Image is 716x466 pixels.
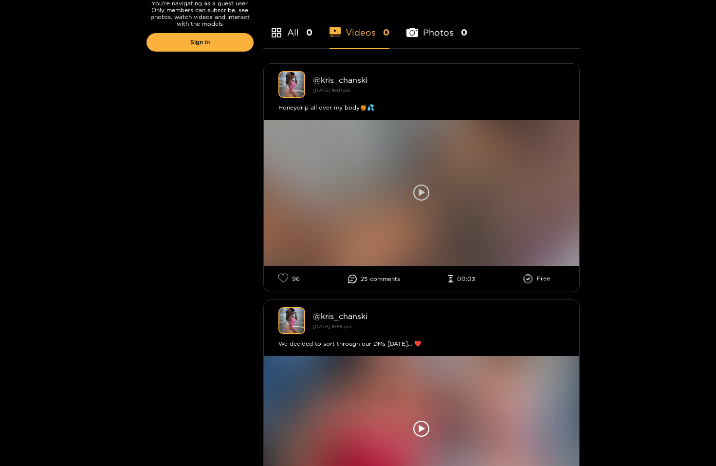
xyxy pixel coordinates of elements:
li: 96 [278,273,300,284]
li: 00:03 [448,275,475,283]
li: Videos [330,4,390,48]
a: Sign in [147,33,254,52]
li: Free [523,274,550,284]
div: Honeydrip all over my body🍯💦 [278,103,565,112]
li: 25 [348,275,400,283]
div: @ kris_chanski [313,75,565,84]
small: [DATE] 16:01 pm [313,88,350,93]
div: We decided to sort through our DMs [DATE]… ❤️ [278,339,565,349]
img: kris_chanski [278,71,305,98]
span: 0 [461,26,467,38]
img: kris_chanski [278,307,305,334]
span: 0 [383,26,389,38]
span: appstore [271,27,282,38]
li: All [263,4,312,48]
span: comment s [370,276,400,282]
span: 0 [306,26,312,38]
div: @ kris_chanski [313,312,565,320]
li: Photos [406,4,467,48]
small: [DATE] 18:58 pm [313,324,351,329]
